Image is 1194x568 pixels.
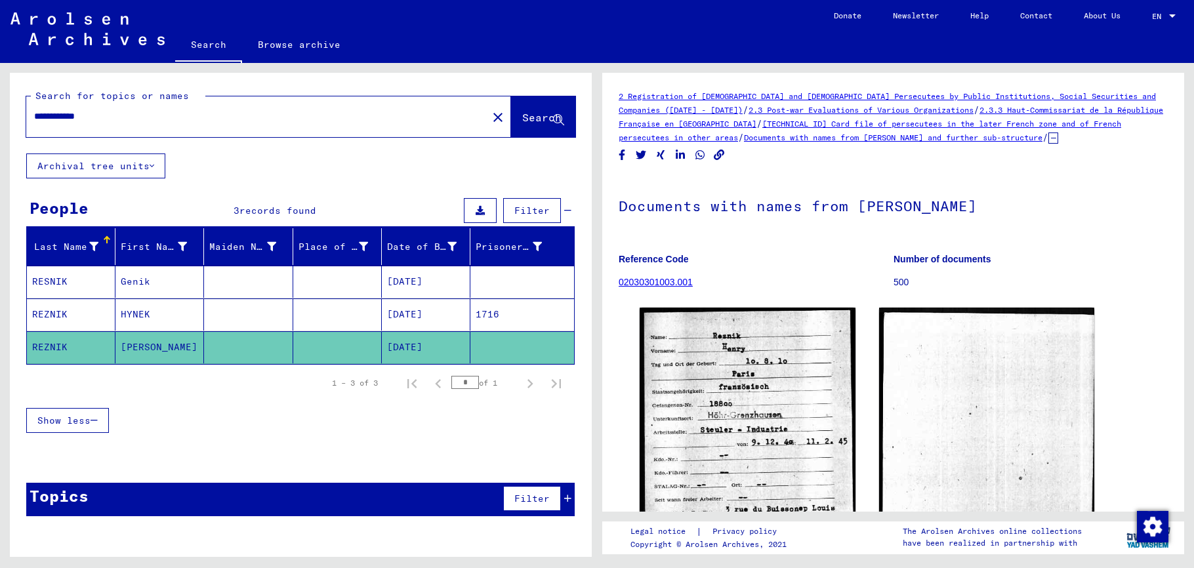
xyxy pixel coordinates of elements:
span: / [743,104,749,115]
mat-cell: Genik [115,266,204,298]
button: Clear [485,104,511,130]
span: / [974,104,979,115]
div: First Name [121,236,203,257]
h1: Documents with names from [PERSON_NAME] [619,176,1168,233]
mat-cell: [DATE] [382,331,470,363]
p: 500 [894,275,1168,289]
mat-cell: 1716 [470,298,574,331]
a: Browse archive [242,29,356,60]
div: Prisoner # [476,240,542,254]
img: Arolsen_neg.svg [10,12,165,45]
b: Reference Code [619,254,689,264]
div: Last Name [32,236,115,257]
a: Documents with names from [PERSON_NAME] and further sub-structure [744,132,1042,142]
button: Share on Twitter [634,147,648,163]
div: Place of Birth [298,236,384,257]
a: Privacy policy [702,525,793,538]
div: Date of Birth [387,236,473,257]
mat-select-trigger: EN [1152,11,1161,21]
mat-cell: RESNIK [27,266,115,298]
button: Next page [517,370,543,396]
mat-cell: HYNEK [115,298,204,331]
div: Place of Birth [298,240,368,254]
div: Prisoner # [476,236,558,257]
button: First page [399,370,425,396]
a: 02030301003.001 [619,277,693,287]
span: / [1042,131,1048,143]
a: 2.3 Post-war Evaluations of Various Organizations [749,105,974,115]
button: Show less [26,408,109,433]
span: 3 [234,205,239,216]
span: Show less [37,415,91,426]
mat-header-cell: First Name [115,228,204,265]
mat-icon: close [490,110,506,125]
button: Last page [543,370,569,396]
button: Share on Facebook [615,147,629,163]
button: Filter [503,486,561,511]
mat-cell: [DATE] [382,266,470,298]
div: | [630,525,793,538]
img: yv_logo.png [1124,521,1173,554]
button: Previous page [425,370,451,396]
span: records found [239,205,316,216]
mat-header-cell: Maiden Name [204,228,293,265]
mat-header-cell: Place of Birth [293,228,382,265]
div: Zustimmung ändern [1136,510,1168,542]
div: Maiden Name [209,236,292,257]
b: Number of documents [894,254,991,264]
button: Archival tree units [26,153,165,178]
mat-header-cell: Last Name [27,228,115,265]
span: / [756,117,762,129]
div: of 1 [451,376,517,389]
div: Last Name [32,240,98,254]
span: / [738,131,744,143]
button: Copy link [712,147,726,163]
a: [TECHNICAL_ID] Card file of persecutees in the later French zone and of French persecutees in oth... [619,119,1121,142]
mat-label: Search for topics or names [35,90,189,102]
p: The Arolsen Archives online collections [903,525,1082,537]
div: First Name [121,240,187,254]
div: Topics [30,484,89,508]
div: Date of Birth [387,240,457,254]
p: Copyright © Arolsen Archives, 2021 [630,538,793,550]
p: have been realized in partnership with [903,537,1082,549]
img: Zustimmung ändern [1137,511,1168,542]
mat-cell: REZNIK [27,331,115,363]
button: Filter [503,198,561,223]
mat-header-cell: Prisoner # [470,228,574,265]
mat-cell: [PERSON_NAME] [115,331,204,363]
mat-cell: REZNIK [27,298,115,331]
mat-cell: [DATE] [382,298,470,331]
div: People [30,196,89,220]
a: Legal notice [630,525,696,538]
button: Share on WhatsApp [693,147,707,163]
mat-header-cell: Date of Birth [382,228,470,265]
button: Search [511,96,575,137]
a: Search [175,29,242,63]
button: Share on Xing [654,147,668,163]
span: Filter [514,493,550,504]
span: Filter [514,205,550,216]
div: 1 – 3 of 3 [332,377,378,389]
button: Share on LinkedIn [674,147,688,163]
div: Maiden Name [209,240,276,254]
span: Search [522,111,562,124]
a: 2 Registration of [DEMOGRAPHIC_DATA] and [DEMOGRAPHIC_DATA] Persecutees by Public Institutions, S... [619,91,1156,115]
